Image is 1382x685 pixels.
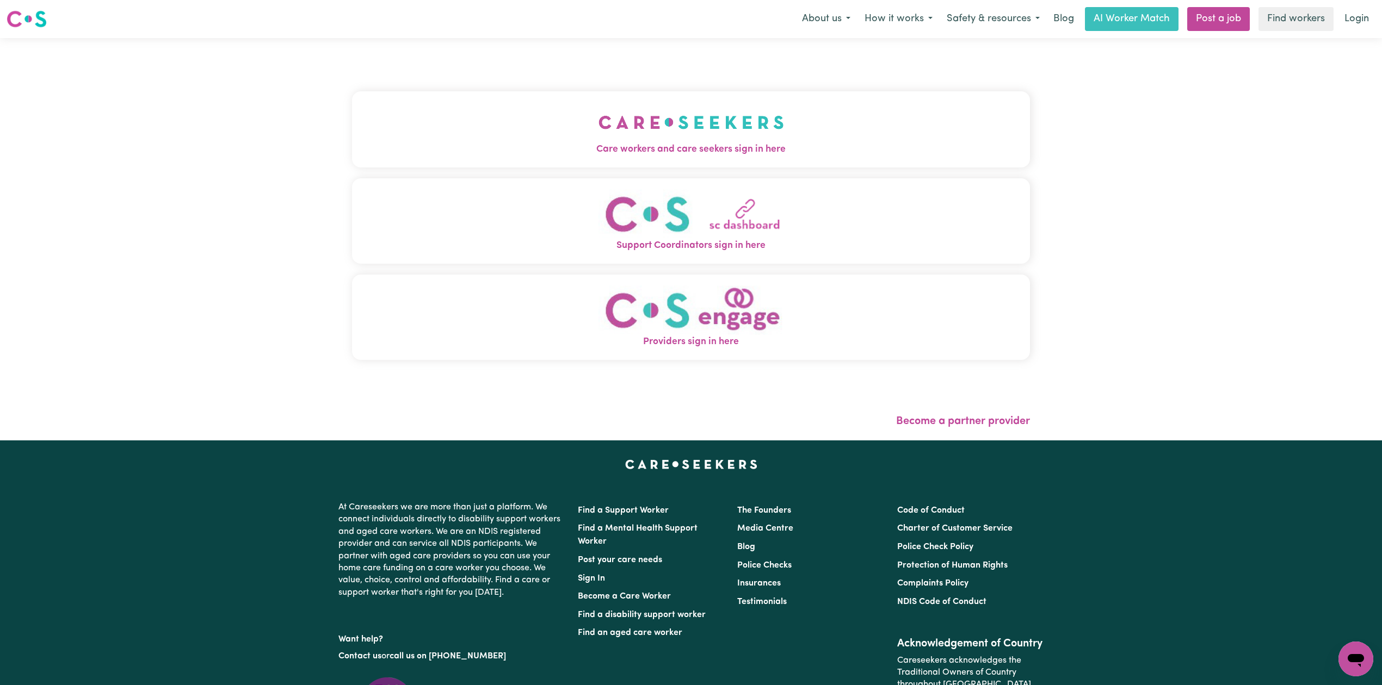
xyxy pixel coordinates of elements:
a: Insurances [737,579,781,588]
a: Media Centre [737,524,793,533]
a: Become a partner provider [896,416,1030,427]
a: Charter of Customer Service [897,524,1013,533]
a: Police Check Policy [897,543,973,551]
a: NDIS Code of Conduct [897,597,986,606]
a: Find workers [1258,7,1334,31]
a: Protection of Human Rights [897,561,1008,570]
a: Sign In [578,574,605,583]
a: Blog [1047,7,1081,31]
p: or [338,646,565,667]
a: call us on [PHONE_NUMBER] [390,652,506,661]
a: Careseekers logo [7,7,47,32]
a: Blog [737,543,755,551]
button: About us [795,8,857,30]
a: Code of Conduct [897,506,965,515]
button: How it works [857,8,940,30]
a: Testimonials [737,597,787,606]
a: Login [1338,7,1375,31]
a: Careseekers home page [625,460,757,469]
a: Post your care needs [578,556,662,564]
a: AI Worker Match [1085,7,1179,31]
button: Providers sign in here [352,275,1030,360]
span: Providers sign in here [352,335,1030,349]
a: Find a Support Worker [578,506,669,515]
iframe: Button to launch messaging window [1338,642,1373,676]
span: Care workers and care seekers sign in here [352,142,1030,157]
a: Post a job [1187,7,1250,31]
button: Support Coordinators sign in here [352,178,1030,264]
button: Care workers and care seekers sign in here [352,91,1030,167]
p: Want help? [338,629,565,645]
a: Complaints Policy [897,579,968,588]
a: Police Checks [737,561,792,570]
a: Find a Mental Health Support Worker [578,524,698,546]
span: Support Coordinators sign in here [352,239,1030,253]
a: Contact us [338,652,381,661]
a: The Founders [737,506,791,515]
a: Find an aged care worker [578,628,682,637]
h2: Acknowledgement of Country [897,637,1044,650]
button: Safety & resources [940,8,1047,30]
img: Careseekers logo [7,9,47,29]
a: Find a disability support worker [578,611,706,619]
p: At Careseekers we are more than just a platform. We connect individuals directly to disability su... [338,497,565,603]
a: Become a Care Worker [578,592,671,601]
